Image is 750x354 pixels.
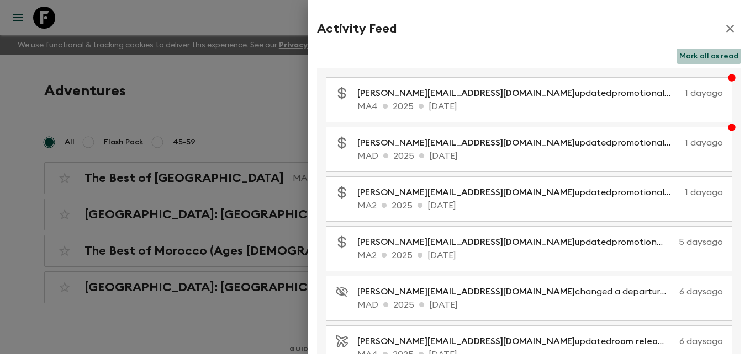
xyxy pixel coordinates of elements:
p: updated promotional discounts [357,87,681,100]
p: 6 days ago [679,285,723,298]
span: [PERSON_NAME][EMAIL_ADDRESS][DOMAIN_NAME] [357,238,575,246]
p: MA4 2025 [DATE] [357,100,723,113]
span: room release days [611,337,689,346]
p: MA2 2025 [DATE] [357,199,723,212]
span: [PERSON_NAME][EMAIL_ADDRESS][DOMAIN_NAME] [357,138,575,147]
p: 6 days ago [679,335,723,348]
p: MAD 2025 [DATE] [357,149,723,163]
p: updated [357,335,675,348]
p: updated promotional discounts [357,136,681,149]
p: 1 day ago [685,136,723,149]
span: [PERSON_NAME][EMAIL_ADDRESS][DOMAIN_NAME] [357,337,575,346]
p: 5 days ago [679,235,723,249]
p: updated promotional discounts [357,186,681,199]
h2: Activity Feed [317,22,397,36]
p: 1 day ago [685,186,723,199]
span: [PERSON_NAME][EMAIL_ADDRESS][DOMAIN_NAME] [357,89,575,98]
span: [PERSON_NAME][EMAIL_ADDRESS][DOMAIN_NAME] [357,188,575,197]
p: MA2 2025 [DATE] [357,249,723,262]
p: updated promotional discounts [357,235,674,249]
span: [PERSON_NAME][EMAIL_ADDRESS][DOMAIN_NAME] [357,287,575,296]
button: Mark all as read [677,49,741,64]
p: MAD 2025 [DATE] [357,298,723,312]
p: 1 day ago [685,87,723,100]
p: changed a departure visibility to draft [357,285,675,298]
